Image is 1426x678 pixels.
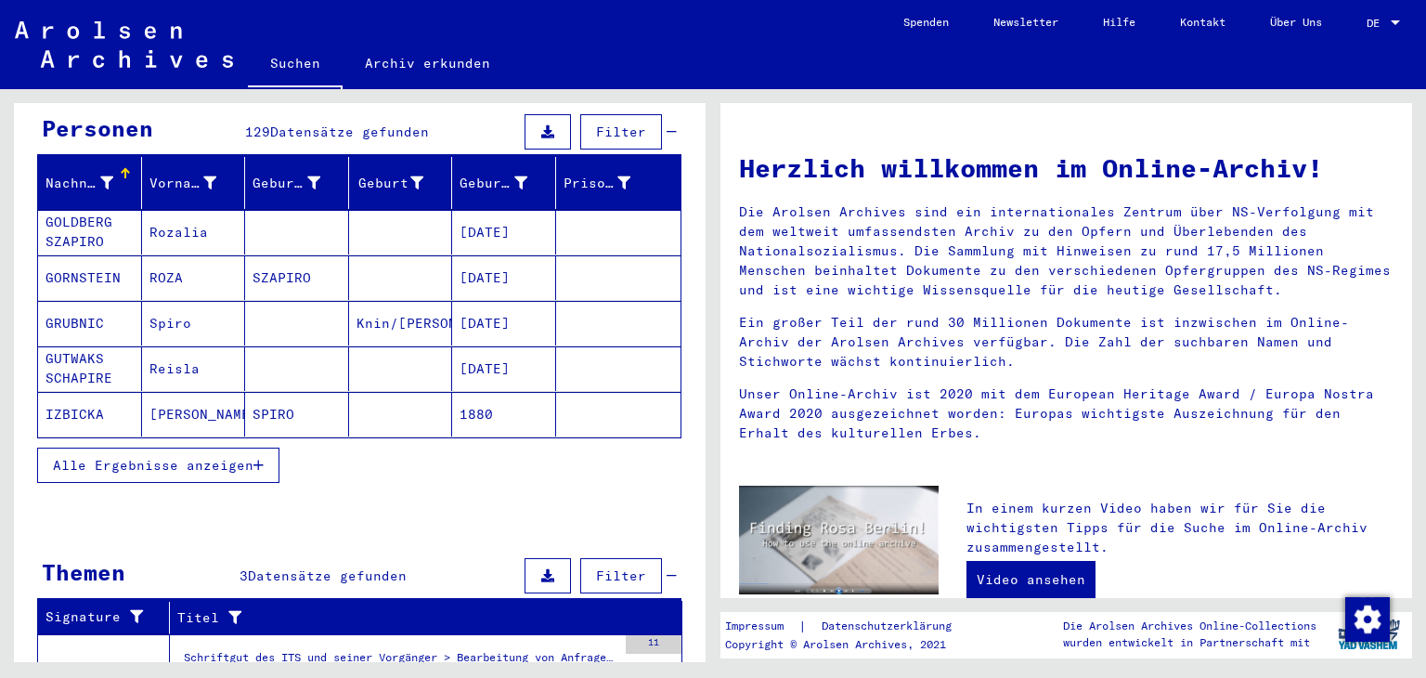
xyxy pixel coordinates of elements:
h1: Herzlich willkommen im Online-Archiv! [739,149,1394,188]
mat-cell: [DATE] [452,210,556,254]
p: Copyright © Arolsen Archives, 2021 [725,636,974,653]
div: Prisoner # [564,168,659,198]
mat-cell: ROZA [142,255,246,300]
span: 129 [245,124,270,140]
mat-cell: GORNSTEIN [38,255,142,300]
span: 3 [240,567,248,584]
img: Zustimmung ändern [1345,597,1390,642]
mat-cell: Spiro [142,301,246,346]
span: Filter [596,567,646,584]
span: DE [1367,17,1387,30]
mat-cell: SPIRO [245,392,349,437]
div: Personen [42,111,153,145]
div: 11 [626,635,681,654]
div: Geburtsdatum [460,174,527,193]
div: Nachname [45,174,113,193]
img: Arolsen_neg.svg [15,21,233,68]
button: Filter [580,114,662,150]
div: Signature [45,603,169,632]
img: yv_logo.png [1334,611,1404,658]
a: Datenschutzerklärung [807,617,974,636]
div: Prisoner # [564,174,631,193]
div: Signature [45,607,146,627]
p: In einem kurzen Video haben wir für Sie die wichtigsten Tipps für die Suche im Online-Archiv zusa... [966,499,1394,557]
mat-header-cell: Geburtsname [245,157,349,209]
a: Video ansehen [966,561,1095,598]
div: Titel [177,608,636,628]
mat-cell: GRUBNIC [38,301,142,346]
div: Geburt‏ [356,174,424,193]
mat-cell: [DATE] [452,346,556,391]
p: Unser Online-Archiv ist 2020 mit dem European Heritage Award / Europa Nostra Award 2020 ausgezeic... [739,385,1394,443]
mat-cell: GOLDBERG SZAPIRO [38,210,142,254]
mat-cell: IZBICKA [38,392,142,437]
button: Filter [580,558,662,593]
mat-header-cell: Geburtsdatum [452,157,556,209]
img: video.jpg [739,486,939,594]
mat-cell: [DATE] [452,255,556,300]
span: Filter [596,124,646,140]
p: Die Arolsen Archives sind ein internationales Zentrum über NS-Verfolgung mit dem weltweit umfasse... [739,202,1394,300]
a: Archiv erkunden [343,41,512,85]
div: Geburtsdatum [460,168,555,198]
div: Geburtsname [253,174,320,193]
mat-cell: [DATE] [452,301,556,346]
mat-header-cell: Prisoner # [556,157,681,209]
div: Geburt‏ [356,168,452,198]
mat-cell: Knin/[PERSON_NAME] [349,301,453,346]
div: Zustimmung ändern [1344,596,1389,641]
div: Nachname [45,168,141,198]
div: Vorname [149,168,245,198]
div: Vorname [149,174,217,193]
mat-header-cell: Vorname [142,157,246,209]
div: | [725,617,974,636]
mat-cell: SZAPIRO [245,255,349,300]
mat-cell: GUTWAKS SCHAPIRE [38,346,142,391]
a: Suchen [248,41,343,89]
mat-header-cell: Geburt‏ [349,157,453,209]
mat-cell: Reisla [142,346,246,391]
mat-cell: 1880 [452,392,556,437]
div: Themen [42,555,125,589]
span: Datensätze gefunden [248,567,407,584]
div: Titel [177,603,659,632]
mat-header-cell: Nachname [38,157,142,209]
mat-cell: Rozalia [142,210,246,254]
a: Impressum [725,617,798,636]
button: Alle Ergebnisse anzeigen [37,448,279,483]
span: Datensätze gefunden [270,124,429,140]
div: Schriftgut des ITS und seiner Vorgänger > Bearbeitung von Anfragen > Fallbezogene [MEDICAL_DATA] ... [184,649,616,675]
p: Die Arolsen Archives Online-Collections [1063,618,1316,634]
p: Ein großer Teil der rund 30 Millionen Dokumente ist inzwischen im Online-Archiv der Arolsen Archi... [739,313,1394,372]
div: Geburtsname [253,168,348,198]
mat-cell: [PERSON_NAME] [142,392,246,437]
p: wurden entwickelt in Partnerschaft mit [1063,634,1316,651]
span: Alle Ergebnisse anzeigen [53,457,253,474]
